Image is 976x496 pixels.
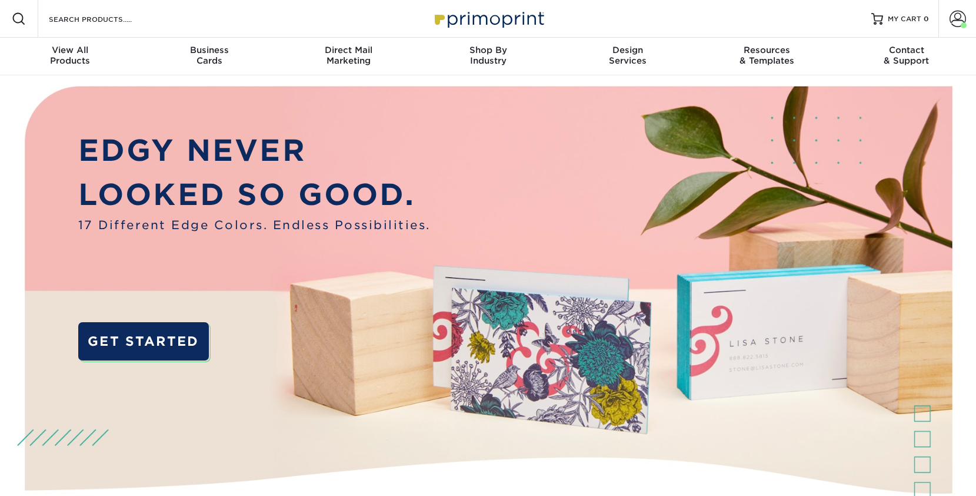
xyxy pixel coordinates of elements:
div: & Templates [697,45,837,66]
div: Marketing [279,45,418,66]
span: Contact [837,45,976,55]
span: Shop By [418,45,558,55]
div: Services [558,45,697,66]
p: LOOKED SO GOOD. [78,173,431,217]
img: Primoprint [429,6,547,31]
a: DesignServices [558,38,697,75]
a: BusinessCards [139,38,279,75]
a: Resources& Templates [697,38,837,75]
a: GET STARTED [78,322,209,361]
span: 17 Different Edge Colors. Endless Possibilities. [78,217,431,234]
span: Design [558,45,697,55]
a: Direct MailMarketing [279,38,418,75]
div: & Support [837,45,976,66]
div: Industry [418,45,558,66]
a: Contact& Support [837,38,976,75]
span: MY CART [888,14,921,24]
p: EDGY NEVER [78,128,431,173]
span: Direct Mail [279,45,418,55]
span: 0 [924,15,929,23]
span: Business [139,45,279,55]
input: SEARCH PRODUCTS..... [48,12,162,26]
div: Cards [139,45,279,66]
a: Shop ByIndustry [418,38,558,75]
span: Resources [697,45,837,55]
